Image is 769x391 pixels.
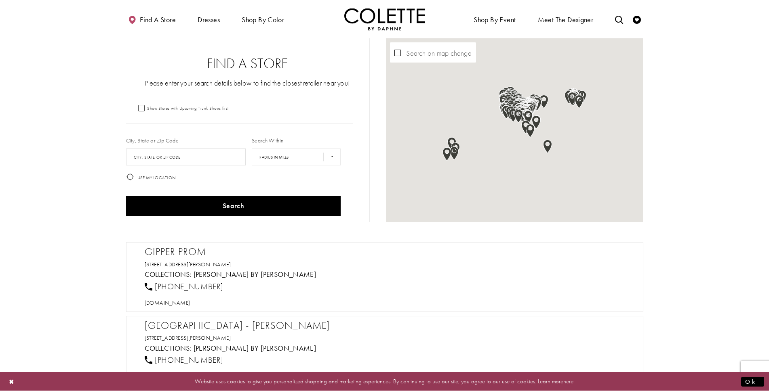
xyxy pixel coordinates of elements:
[145,334,231,341] a: Opens in new tab
[126,148,246,165] input: City, State, or ZIP Code
[58,376,711,387] p: Website uses cookies to give you personalized shopping and marketing experiences. By continuing t...
[536,8,596,30] a: Meet the designer
[155,281,223,292] span: [PHONE_NUMBER]
[126,136,179,144] label: City, State or Zip Code
[252,148,341,165] select: Radius In Miles
[631,8,643,30] a: Check Wishlist
[563,377,573,385] a: here
[145,246,633,258] h2: Gipper Prom
[147,105,229,111] span: Show Stores with Upcoming Trunk Shows first
[126,8,178,30] a: Find a store
[142,78,353,88] p: Please enter your search details below to find the closest retailer near you!
[145,299,190,306] a: Opens in new tab
[242,16,284,24] span: Shop by color
[145,261,231,268] a: Opens in new tab
[145,270,192,279] span: Collections:
[252,136,283,144] label: Search Within
[240,8,286,30] span: Shop by color
[194,343,316,353] a: Visit Colette by Daphne page - Opens in new tab
[344,8,425,30] a: Visit Home Page
[126,196,341,216] button: Search
[741,376,764,387] button: Submit Dialog
[145,281,223,292] a: [PHONE_NUMBER]
[472,8,518,30] span: Shop By Event
[145,343,192,353] span: Collections:
[538,16,594,24] span: Meet the designer
[613,8,625,30] a: Toggle search
[145,320,633,332] h2: [GEOGRAPHIC_DATA] - [PERSON_NAME]
[142,56,353,72] h2: Find a Store
[5,374,19,389] button: Close Dialog
[198,16,220,24] span: Dresses
[140,16,176,24] span: Find a store
[194,270,316,279] a: Visit Colette by Daphne page - Opens in new tab
[386,38,643,222] div: Map with store locations
[344,8,425,30] img: Colette by Daphne
[196,8,222,30] span: Dresses
[145,299,190,306] span: [DOMAIN_NAME]
[145,355,223,365] a: [PHONE_NUMBER]
[155,355,223,365] span: [PHONE_NUMBER]
[474,16,516,24] span: Shop By Event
